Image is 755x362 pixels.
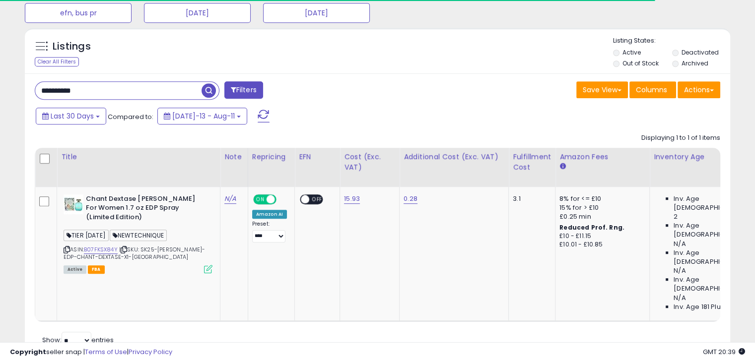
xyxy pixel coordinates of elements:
div: £10.01 - £10.85 [559,241,642,249]
span: OFF [309,195,325,203]
div: Repricing [252,152,290,162]
div: seller snap | | [10,348,172,357]
div: Amazon Fees [559,152,645,162]
p: Listing States: [613,36,730,46]
span: NEWTECHNIQUE [110,230,167,241]
span: ON [254,195,267,203]
div: Cost (Exc. VAT) [344,152,395,173]
button: Columns [629,81,676,98]
div: £10 - £11.15 [559,232,642,241]
div: Clear All Filters [35,57,79,66]
span: 2025-09-11 20:39 GMT [703,347,745,357]
span: Compared to: [108,112,153,121]
div: Preset: [252,221,287,243]
a: 0.28 [404,194,417,204]
span: Columns [636,85,667,95]
span: | SKU: SK25-[PERSON_NAME]-EDP-CHANT-DEXTASE-X1-[GEOGRAPHIC_DATA] [64,245,205,260]
span: TIER [DATE] [64,230,109,241]
span: N/A [674,266,686,275]
div: Title [61,152,216,162]
a: N/A [224,194,236,204]
div: £0.25 min [559,212,642,221]
button: Filters [224,81,263,99]
label: Active [622,48,641,57]
label: Out of Stock [622,59,659,67]
div: EFN [299,152,336,162]
a: B07FKSX84Y [84,245,118,254]
button: [DATE] [263,3,370,23]
span: Inv. Age 181 Plus: [674,302,726,311]
img: 51-RDQPNriS._SL40_.jpg [64,194,83,214]
label: Archived [681,59,708,67]
span: Show: entries [42,335,114,345]
button: efn, bus pr [25,3,132,23]
b: Chant Dextase [PERSON_NAME] For Women 1.7 oz EDP Spray (Limited Edition) [86,194,206,225]
button: Last 30 Days [36,108,106,124]
span: OFF [275,195,291,203]
button: Actions [678,81,720,98]
div: 8% for <= £10 [559,194,642,203]
span: N/A [674,240,686,248]
div: ASIN: [64,194,212,273]
div: Additional Cost (Exc. VAT) [404,152,504,162]
span: [DATE]-13 - Aug-11 [172,111,235,121]
div: Fulfillment Cost [513,152,551,173]
a: 15.93 [344,194,360,204]
h5: Listings [53,40,91,54]
div: 15% for > £10 [559,203,642,212]
span: FBA [88,265,105,274]
div: Displaying 1 to 1 of 1 items [641,133,720,143]
div: Amazon AI [252,210,287,219]
span: All listings currently available for purchase on Amazon [64,265,86,274]
button: [DATE] [144,3,251,23]
a: Privacy Policy [129,347,172,357]
label: Deactivated [681,48,718,57]
a: Terms of Use [85,347,127,357]
button: [DATE]-13 - Aug-11 [157,108,247,124]
span: N/A [674,294,686,302]
div: Note [224,152,244,162]
span: Last 30 Days [51,111,94,121]
div: 3.1 [513,194,548,203]
span: 2 [674,212,678,221]
strong: Copyright [10,347,46,357]
small: Amazon Fees. [559,162,565,171]
button: Save View [576,81,628,98]
b: Reduced Prof. Rng. [559,223,624,232]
